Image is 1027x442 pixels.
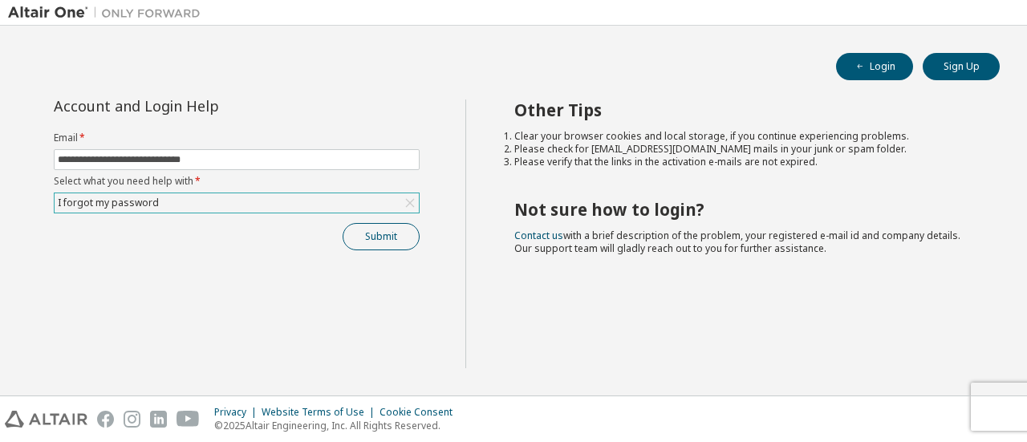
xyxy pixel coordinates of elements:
[8,5,209,21] img: Altair One
[150,411,167,428] img: linkedin.svg
[836,53,913,80] button: Login
[923,53,1000,80] button: Sign Up
[55,193,419,213] div: I forgot my password
[514,143,972,156] li: Please check for [EMAIL_ADDRESS][DOMAIN_NAME] mails in your junk or spam folder.
[214,406,262,419] div: Privacy
[97,411,114,428] img: facebook.svg
[54,175,420,188] label: Select what you need help with
[262,406,380,419] div: Website Terms of Use
[54,132,420,144] label: Email
[5,411,87,428] img: altair_logo.svg
[514,199,972,220] h2: Not sure how to login?
[514,130,972,143] li: Clear your browser cookies and local storage, if you continue experiencing problems.
[514,229,960,255] span: with a brief description of the problem, your registered e-mail id and company details. Our suppo...
[343,223,420,250] button: Submit
[55,194,161,212] div: I forgot my password
[214,419,462,432] p: © 2025 Altair Engineering, Inc. All Rights Reserved.
[177,411,200,428] img: youtube.svg
[380,406,462,419] div: Cookie Consent
[514,229,563,242] a: Contact us
[514,156,972,168] li: Please verify that the links in the activation e-mails are not expired.
[124,411,140,428] img: instagram.svg
[54,99,347,112] div: Account and Login Help
[514,99,972,120] h2: Other Tips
